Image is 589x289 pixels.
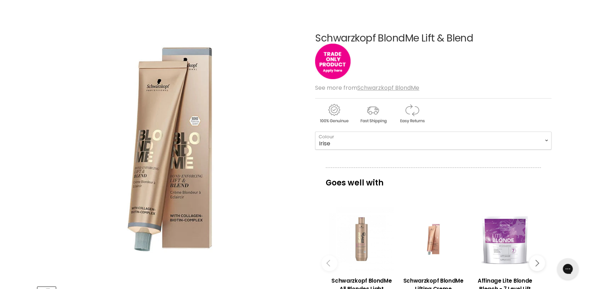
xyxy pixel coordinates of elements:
img: returns.gif [393,103,431,124]
img: Schwarzkopf BlondMe Lift & Blend [56,34,283,261]
p: Goes well with [326,167,541,191]
img: tradeonly_small.jpg [315,44,350,79]
h1: Schwarzkopf BlondMe Lift & Blend [315,33,551,44]
span: See more from [315,84,419,92]
div: Schwarzkopf BlondMe Lift & Blend image. Click or Scroll to Zoom. [38,15,302,280]
img: shipping.gif [354,103,392,124]
img: genuine.gif [315,103,353,124]
iframe: Gorgias live chat messenger [554,256,582,282]
a: Schwarzkopf BlondMe [357,84,419,92]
